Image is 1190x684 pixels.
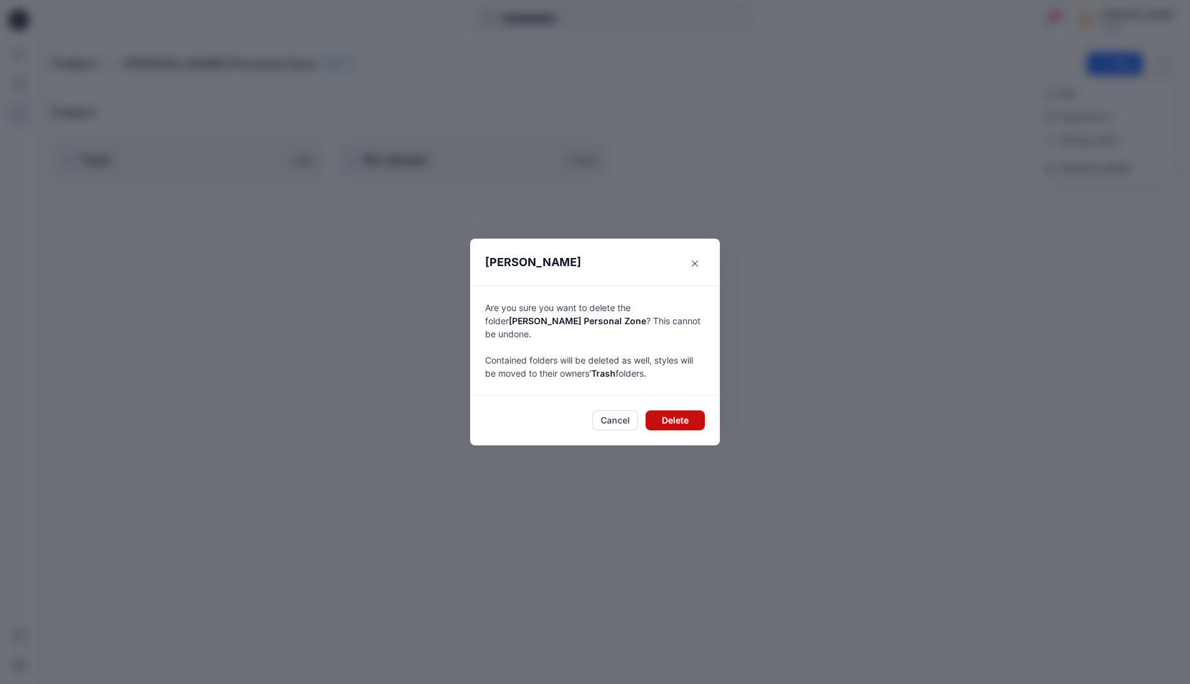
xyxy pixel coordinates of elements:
[593,410,638,430] button: Cancel
[485,301,705,380] p: Are you sure you want to delete the folder ? This cannot be undone. Contained folders will be del...
[470,239,720,285] header: [PERSON_NAME]
[646,410,705,430] button: Delete
[509,315,646,326] span: [PERSON_NAME] Personal Zone
[685,254,705,274] button: Close
[591,368,616,379] span: Trash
